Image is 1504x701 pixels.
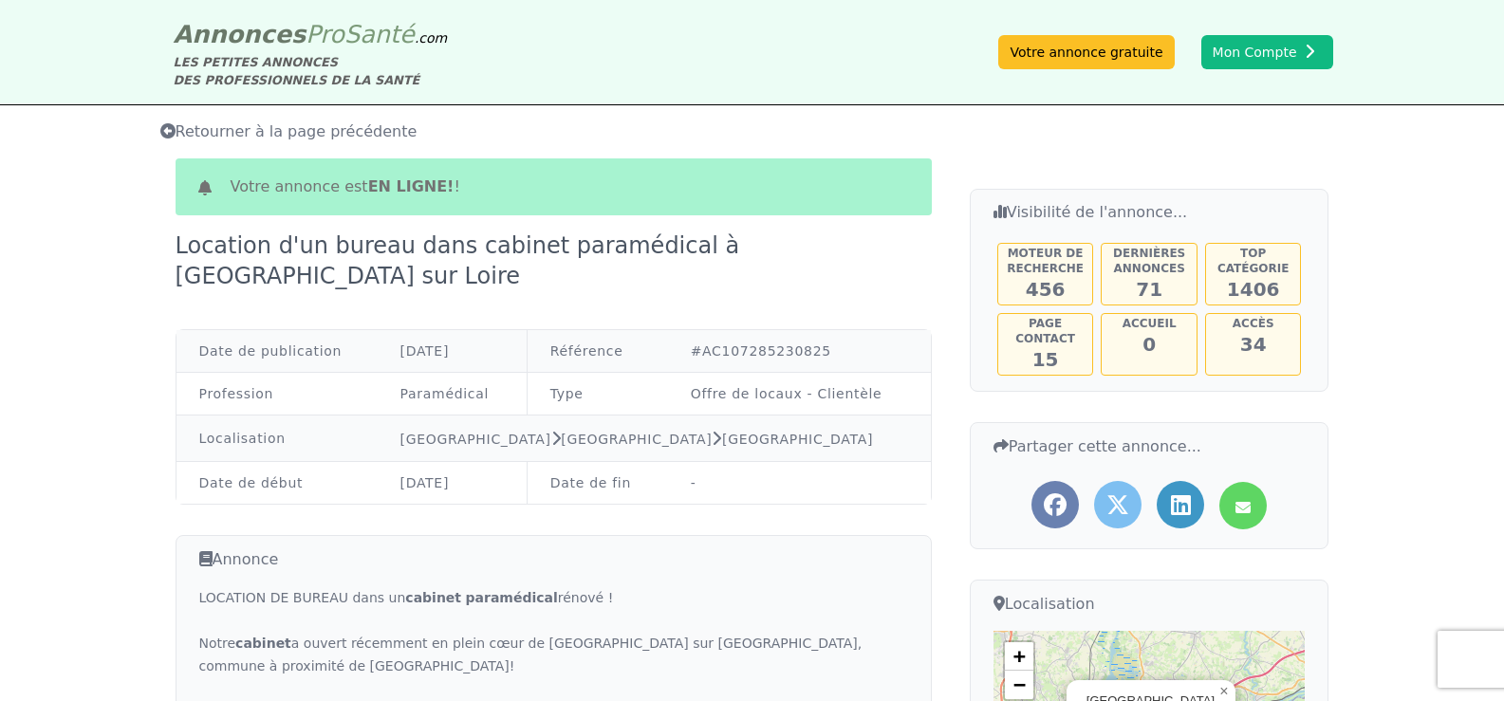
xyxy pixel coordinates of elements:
td: - [668,462,931,505]
a: [GEOGRAPHIC_DATA] [561,432,712,447]
h3: Localisation [993,592,1306,616]
h5: Page contact [1000,316,1091,346]
h3: Partager cette annonce... [993,434,1306,458]
button: Mon Compte [1201,35,1333,69]
a: Partager l'annonce sur Twitter [1094,481,1142,528]
td: [DATE] [378,462,528,505]
i: Retourner à la liste [160,123,176,138]
h3: Visibilité de l'annonce... [993,201,1306,224]
span: 71 [1136,278,1162,301]
span: × [1219,683,1228,699]
a: Partager l'annonce sur LinkedIn [1157,481,1204,528]
td: [DATE] [378,330,528,373]
span: Annonces [174,20,306,48]
span: .com [415,30,447,46]
td: Date de début [176,462,378,505]
td: Localisation [176,415,378,462]
span: Retourner à la page précédente [160,122,418,140]
div: Location d'un bureau dans cabinet paramédical à [GEOGRAPHIC_DATA] sur Loire [176,231,932,291]
a: Paramédical [400,386,490,401]
a: Zoom out [1005,671,1033,699]
span: Votre annonce est ! [231,175,460,198]
a: Votre annonce gratuite [998,35,1174,69]
h5: Moteur de recherche [1000,246,1091,276]
span: Santé [344,20,415,48]
strong: paramédical [466,590,558,605]
h5: Top catégorie [1208,246,1299,276]
h5: Accès [1208,316,1299,331]
b: en ligne! [368,177,455,195]
td: Référence [527,330,667,373]
a: AnnoncesProSanté.com [174,20,448,48]
div: LES PETITES ANNONCES DES PROFESSIONNELS DE LA SANTÉ [174,53,448,89]
span: 34 [1240,333,1267,356]
td: Date de publication [176,330,378,373]
a: [GEOGRAPHIC_DATA] [722,432,873,447]
td: #AC107285230825 [668,330,931,373]
td: Profession [176,373,378,415]
td: Type [527,373,667,415]
h5: Accueil [1104,316,1195,331]
a: Zoom in [1005,642,1033,671]
h3: Annonce [199,547,908,571]
span: Pro [306,20,344,48]
span: − [1013,673,1026,696]
span: 1406 [1227,278,1280,301]
strong: cabinet [235,636,291,651]
a: Partager l'annonce par mail [1219,482,1267,529]
a: [GEOGRAPHIC_DATA] [400,432,551,447]
strong: cabinet [405,590,461,605]
span: 15 [1032,348,1059,371]
h5: Dernières annonces [1104,246,1195,276]
span: 0 [1142,333,1156,356]
span: + [1013,644,1026,668]
td: Date de fin [527,462,667,505]
a: Offre de locaux - Clientèle [691,386,882,401]
span: 456 [1026,278,1066,301]
a: Partager l'annonce sur Facebook [1031,481,1079,528]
